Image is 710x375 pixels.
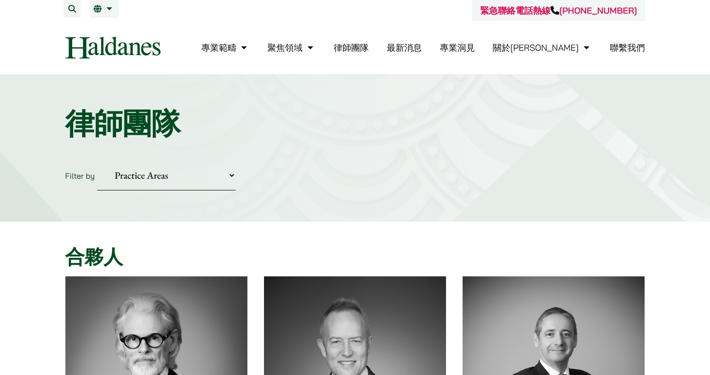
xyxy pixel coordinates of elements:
img: Logo of Haldanes [65,37,161,59]
a: 專業洞見 [440,42,475,53]
a: 專業範疇 [201,42,249,53]
h2: 合夥人 [65,245,645,269]
a: 緊急聯絡電話熱線[PHONE_NUMBER] [480,5,637,16]
a: 關於何敦 [493,42,592,53]
a: 最新消息 [386,42,422,53]
h1: 律師團隊 [65,106,645,141]
a: 聚焦領域 [267,42,316,53]
a: 聯繫我們 [610,42,645,53]
a: 繁 [94,5,115,13]
a: 律師團隊 [334,42,369,53]
label: Filter by [65,171,95,181]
